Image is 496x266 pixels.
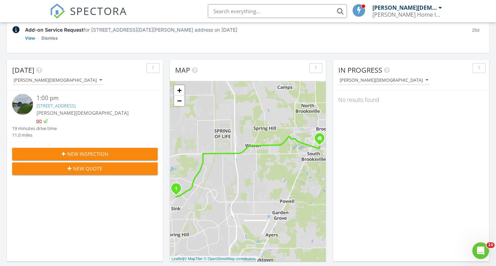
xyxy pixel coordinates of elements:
button: New Inspection [12,148,158,160]
a: © MapTiler [184,257,203,261]
a: Dismiss [41,35,58,42]
div: 25d [468,26,483,42]
div: [PERSON_NAME][DEMOGRAPHIC_DATA] [372,4,437,11]
div: 11.0 miles [12,132,57,138]
a: Zoom in [174,85,184,96]
span: 10 [487,242,495,248]
div: 1:00 pm [37,94,146,103]
span: New Inspection [67,150,108,158]
img: The Best Home Inspection Software - Spectora [50,3,65,19]
div: No results found [333,90,489,109]
div: [PERSON_NAME][DEMOGRAPHIC_DATA] [340,78,428,83]
img: info-2c025b9f2229fc06645a.svg [13,26,19,33]
input: Search everything... [208,4,347,18]
div: 11295 Montcalm Rd, Spring Hill, FL 34608 [176,188,180,192]
iframe: Intercom live chat [472,242,489,259]
span: [DATE] [12,65,34,75]
a: View [25,35,35,42]
span: [PERSON_NAME][DEMOGRAPHIC_DATA] [37,110,129,116]
div: FL [320,138,324,142]
div: for [STREET_ADDRESS][DATE][PERSON_NAME] address on [DATE] [25,26,462,33]
div: Mizell Home Inspection LLC [372,11,442,18]
i: 1 [175,186,178,191]
span: New Quote [73,165,102,172]
button: [PERSON_NAME][DEMOGRAPHIC_DATA] [338,76,430,85]
div: | [170,256,258,262]
a: SPECTORA [50,9,127,24]
a: [STREET_ADDRESS] [37,103,76,109]
div: [PERSON_NAME][DEMOGRAPHIC_DATA] [14,78,102,83]
span: SPECTORA [70,3,127,18]
a: 1:00 pm [STREET_ADDRESS] [PERSON_NAME][DEMOGRAPHIC_DATA] 19 minutes drive time 11.0 miles [12,94,158,138]
a: © OpenStreetMap contributors [204,257,256,261]
a: Zoom out [174,96,184,106]
span: In Progress [338,65,382,75]
div: 19 minutes drive time [12,125,57,132]
span: Add-on Service Request [25,27,84,33]
span: Map [175,65,190,75]
a: Leaflet [172,257,183,261]
button: New Quote [12,162,158,175]
img: streetview [12,94,33,115]
button: [PERSON_NAME][DEMOGRAPHIC_DATA] [12,76,103,85]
